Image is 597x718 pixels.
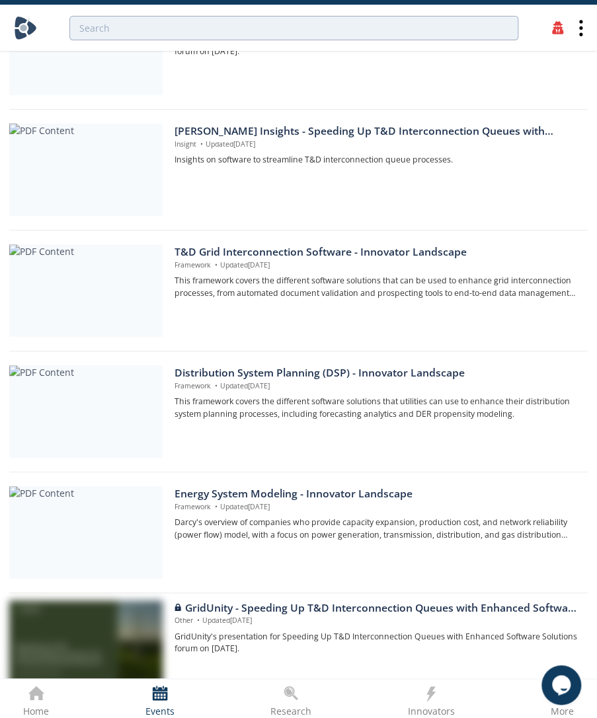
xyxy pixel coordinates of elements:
div: Energy System Modeling - Innovator Landscape [175,486,578,502]
p: GridUnity's presentation for Speeding Up T&D Interconnection Queues with Enhanced Software Soluti... [175,631,578,655]
p: Insights on software to streamline T&D interconnection queue processes. [175,154,578,166]
img: Home [14,17,37,40]
div: [PERSON_NAME] Insights - Speeding Up T&D Interconnection Queues with Enhanced Software Solutions [175,124,578,139]
p: Framework Updated [DATE] [175,260,578,271]
p: This framework covers the different software solutions that can be used to enhance grid interconn... [175,275,578,299]
a: PDF Content [PERSON_NAME] Insights - Speeding Up T&D Interconnection Queues with Enhanced Softwar... [9,124,588,216]
p: Insight Updated [DATE] [175,139,578,150]
p: Framework Updated [DATE] [175,502,578,513]
a: PDF Content Energy System Modeling - Innovator Landscape Framework •Updated[DATE] Darcy's overvie... [9,486,588,579]
span: • [195,616,202,625]
p: Framework Updated [DATE] [175,381,578,392]
div: T&D Grid Interconnection Software - Innovator Landscape [175,244,578,260]
div: GridUnity - Speeding Up T&D Interconnection Queues with Enhanced Software Solutions [175,600,578,616]
span: • [213,381,220,390]
input: Advanced Search [69,16,518,40]
p: This framework covers the different software solutions that utilities can use to enhance their di... [175,396,578,420]
a: GridUnity - Speeding Up T&D Interconnection Queues with Enhanced Software Solutions preview GridU... [9,600,588,693]
iframe: chat widget [541,665,584,705]
span: • [213,502,220,511]
span: • [198,139,206,149]
div: Distribution System Planning (DSP) - Innovator Landscape [175,365,578,381]
span: • [213,260,220,269]
a: PDF Content Distribution System Planning (DSP) - Innovator Landscape Framework •Updated[DATE] Thi... [9,365,588,458]
a: PDF Content T&D Grid Interconnection Software - Innovator Landscape Framework •Updated[DATE] This... [9,244,588,337]
p: Other Updated [DATE] [175,616,578,626]
p: Darcy's overview of companies who provide capacity expansion, production cost, and network reliab... [175,517,578,541]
